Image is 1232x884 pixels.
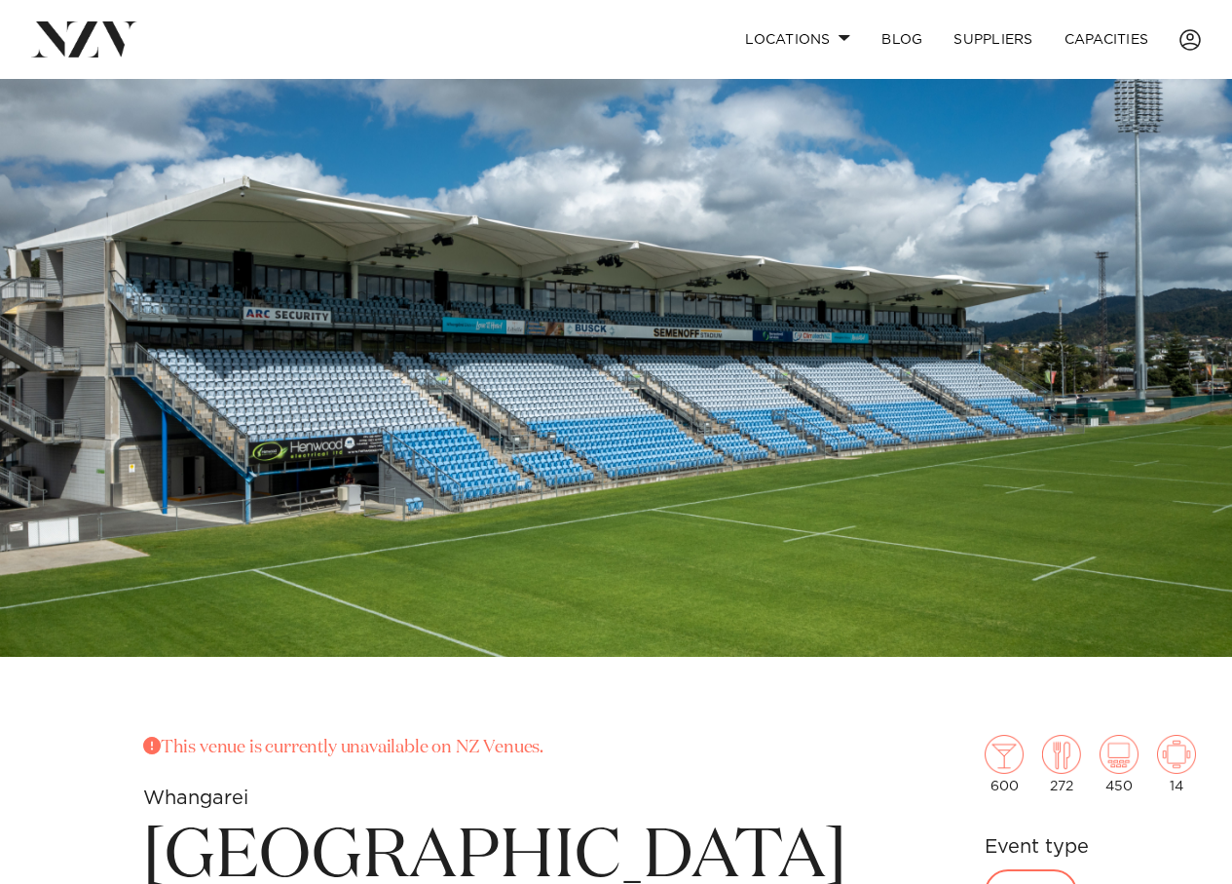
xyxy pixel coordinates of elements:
[1042,735,1081,774] img: dining.png
[1049,19,1165,60] a: Capacities
[1157,735,1196,774] img: meeting.png
[866,19,938,60] a: BLOG
[31,21,137,57] img: nzv-logo.png
[1100,735,1139,774] img: theatre.png
[1042,735,1081,793] div: 272
[143,735,846,762] p: This venue is currently unavailable on NZ Venues.
[938,19,1048,60] a: SUPPLIERS
[1100,735,1139,793] div: 450
[985,735,1024,793] div: 600
[985,735,1024,774] img: cocktail.png
[729,19,866,60] a: Locations
[1157,735,1196,793] div: 14
[143,788,248,808] small: Whangarei
[985,832,1196,862] h6: Event type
